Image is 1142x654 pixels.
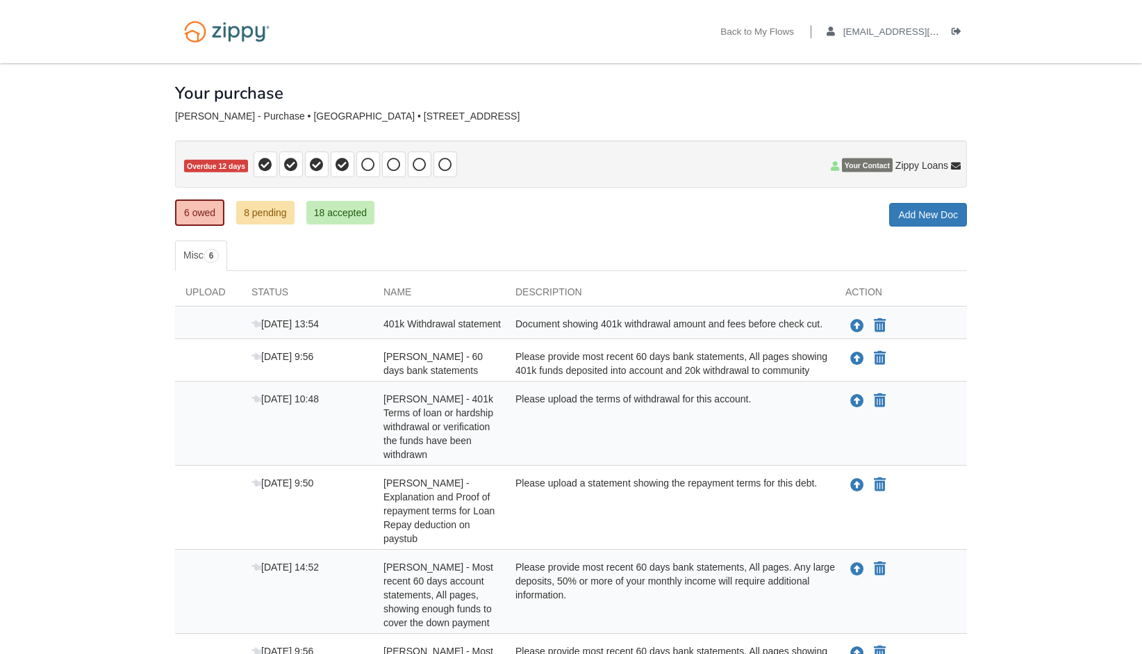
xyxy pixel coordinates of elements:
[720,26,794,40] a: Back to My Flows
[849,476,866,494] button: Upload Kevin Fischer - Explanation and Proof of repayment terms for Loan Repay deduction on paystub
[827,26,1002,40] a: edit profile
[241,285,373,306] div: Status
[849,350,866,368] button: Upload Kevin Fischer - 60 days bank statements
[184,160,248,173] span: Overdue 12 days
[872,393,887,409] button: Declare Kevin Fischer - 401k Terms of loan or hardship withdrawal or verification the funds have ...
[175,240,227,271] a: Misc
[842,158,893,172] span: Your Contact
[872,477,887,493] button: Declare Kevin Fischer - Explanation and Proof of repayment terms for Loan Repay deduction on pays...
[843,26,1002,37] span: acesfischer@yahoo.com
[383,351,483,376] span: [PERSON_NAME] - 60 days bank statements
[306,201,374,224] a: 18 accepted
[505,350,835,377] div: Please provide most recent 60 days bank statements, All pages showing 401k funds deposited into a...
[872,318,887,334] button: Declare 401k Withdrawal statement not applicable
[872,350,887,367] button: Declare Kevin Fischer - 60 days bank statements not applicable
[251,393,319,404] span: [DATE] 10:48
[175,84,283,102] h1: Your purchase
[835,285,967,306] div: Action
[505,392,835,461] div: Please upload the terms of withdrawal for this account.
[505,317,835,335] div: Document showing 401k withdrawal amount and fees before check cut.
[849,317,866,335] button: Upload 401k Withdrawal statement
[251,351,313,362] span: [DATE] 9:56
[383,477,495,544] span: [PERSON_NAME] - Explanation and Proof of repayment terms for Loan Repay deduction on paystub
[175,14,279,49] img: Logo
[251,562,319,573] span: [DATE] 14:52
[952,26,967,40] a: Log out
[175,199,224,226] a: 6 owed
[872,561,887,578] button: Declare Kevin Fischer - Most recent 60 days account statements, All pages, showing enough funds t...
[251,477,313,489] span: [DATE] 9:50
[505,560,835,630] div: Please provide most recent 60 days bank statements, All pages. Any large deposits, 50% or more of...
[175,285,241,306] div: Upload
[383,318,501,329] span: 401k Withdrawal statement
[175,111,967,122] div: [PERSON_NAME] - Purchase • [GEOGRAPHIC_DATA] • [STREET_ADDRESS]
[505,476,835,546] div: Please upload a statement showing the repayment terms for this debt.
[236,201,295,224] a: 8 pending
[383,562,493,628] span: [PERSON_NAME] - Most recent 60 days account statements, All pages, showing enough funds to cover ...
[505,285,835,306] div: Description
[383,393,493,460] span: [PERSON_NAME] - 401k Terms of loan or hardship withdrawal or verification the funds have been wit...
[889,203,967,227] a: Add New Doc
[895,158,948,172] span: Zippy Loans
[849,560,866,578] button: Upload Kevin Fischer - Most recent 60 days account statements, All pages, showing enough funds to...
[204,249,220,263] span: 6
[849,392,866,410] button: Upload Kevin Fischer - 401k Terms of loan or hardship withdrawal or verification the funds have b...
[373,285,505,306] div: Name
[251,318,319,329] span: [DATE] 13:54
